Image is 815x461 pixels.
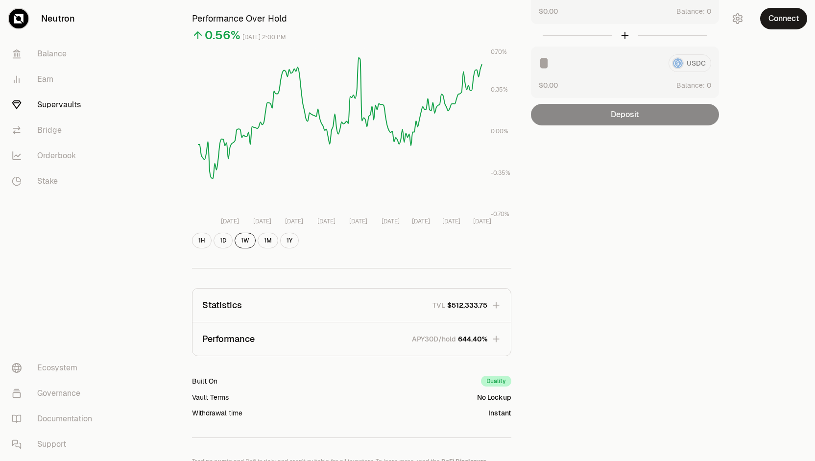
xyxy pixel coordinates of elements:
[192,392,229,402] div: Vault Terms
[4,432,106,457] a: Support
[192,376,217,386] div: Built On
[258,233,278,248] button: 1M
[382,218,400,225] tspan: [DATE]
[491,127,508,135] tspan: 0.00%
[458,334,487,344] span: 644.40%
[491,169,510,177] tspan: -0.35%
[442,218,460,225] tspan: [DATE]
[317,218,336,225] tspan: [DATE]
[4,406,106,432] a: Documentation
[473,218,491,225] tspan: [DATE]
[202,298,242,312] p: Statistics
[4,169,106,194] a: Stake
[235,233,256,248] button: 1W
[192,322,511,356] button: PerformanceAPY30D/hold644.40%
[4,355,106,381] a: Ecosystem
[202,332,255,346] p: Performance
[192,233,212,248] button: 1H
[4,118,106,143] a: Bridge
[205,27,240,43] div: 0.56%
[432,300,445,310] p: TVL
[539,80,558,90] button: $0.00
[253,218,271,225] tspan: [DATE]
[481,376,511,387] div: Duality
[280,233,299,248] button: 1Y
[214,233,233,248] button: 1D
[4,143,106,169] a: Orderbook
[4,381,106,406] a: Governance
[488,408,511,418] div: Instant
[676,6,705,16] span: Balance:
[760,8,807,29] button: Connect
[192,408,242,418] div: Withdrawal time
[221,218,239,225] tspan: [DATE]
[412,334,456,344] p: APY30D/hold
[447,300,487,310] span: $512,333.75
[477,392,511,402] div: No Lockup
[4,41,106,67] a: Balance
[676,80,705,90] span: Balance:
[192,289,511,322] button: StatisticsTVL$512,333.75
[192,12,511,25] h3: Performance Over Hold
[242,32,286,43] div: [DATE] 2:00 PM
[4,67,106,92] a: Earn
[491,86,508,94] tspan: 0.35%
[539,6,558,16] button: $0.00
[491,210,509,218] tspan: -0.70%
[491,48,507,56] tspan: 0.70%
[285,218,303,225] tspan: [DATE]
[4,92,106,118] a: Supervaults
[349,218,367,225] tspan: [DATE]
[412,218,430,225] tspan: [DATE]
